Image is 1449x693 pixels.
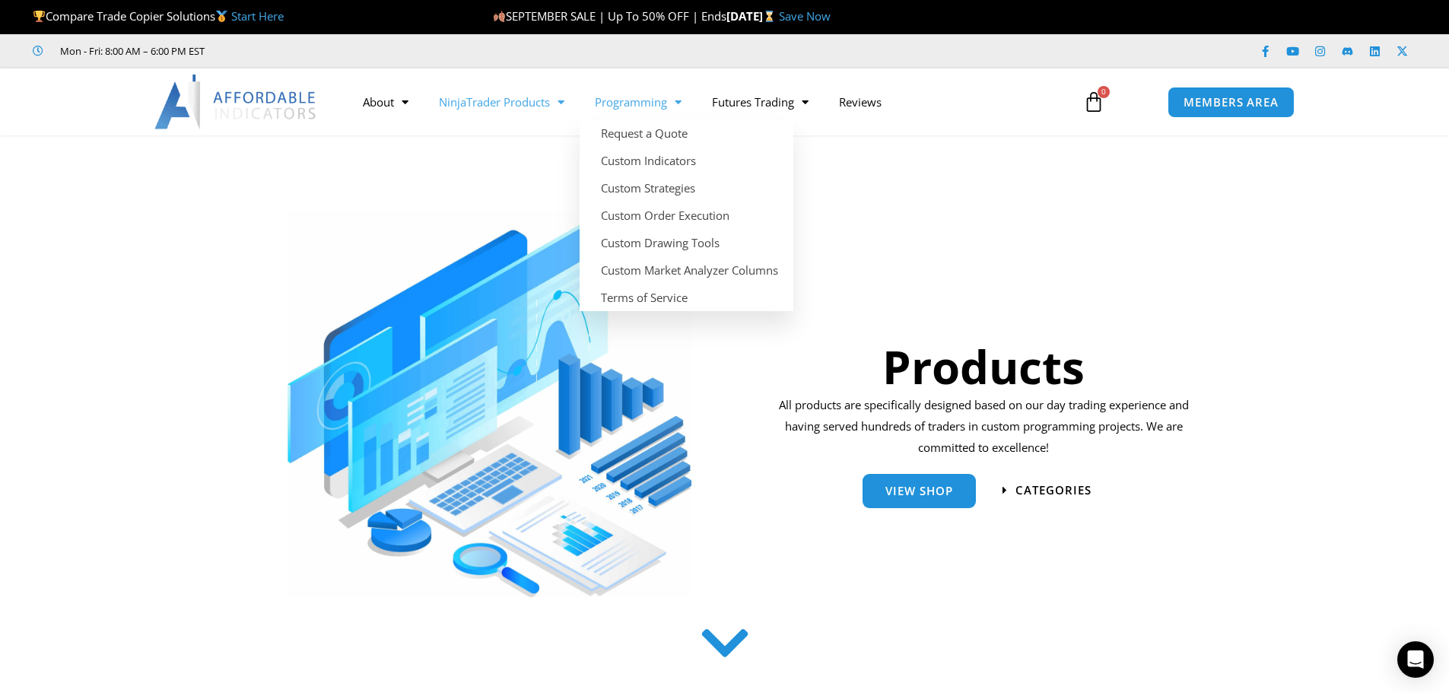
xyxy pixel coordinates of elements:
img: 🍂 [494,11,505,22]
img: LogoAI | Affordable Indicators – NinjaTrader [154,75,318,129]
img: 🥇 [216,11,227,22]
a: Start Here [231,8,284,24]
strong: [DATE] [726,8,779,24]
span: Mon - Fri: 8:00 AM – 6:00 PM EST [56,42,205,60]
ul: Programming [580,119,793,311]
a: Reviews [824,84,897,119]
a: MEMBERS AREA [1168,87,1295,118]
a: Request a Quote [580,119,793,147]
span: categories [1015,485,1092,496]
a: Custom Order Execution [580,202,793,229]
a: Programming [580,84,697,119]
span: View Shop [885,485,953,497]
img: ProductsSection scaled | Affordable Indicators – NinjaTrader [288,211,691,597]
a: Save Now [779,8,831,24]
a: About [348,84,424,119]
iframe: Customer reviews powered by Trustpilot [226,43,454,59]
h1: Products [774,335,1194,399]
a: categories [1003,485,1092,496]
span: 0 [1098,86,1110,98]
a: Terms of Service [580,284,793,311]
a: 0 [1060,80,1127,124]
a: Custom Market Analyzer Columns [580,256,793,284]
a: Futures Trading [697,84,824,119]
a: Custom Drawing Tools [580,229,793,256]
nav: Menu [348,84,1066,119]
p: All products are specifically designed based on our day trading experience and having served hund... [774,395,1194,459]
div: Open Intercom Messenger [1397,641,1434,678]
a: Custom Strategies [580,174,793,202]
span: MEMBERS AREA [1184,97,1279,108]
a: Custom Indicators [580,147,793,174]
img: 🏆 [33,11,45,22]
a: NinjaTrader Products [424,84,580,119]
img: ⌛ [764,11,775,22]
a: View Shop [863,474,976,508]
span: SEPTEMBER SALE | Up To 50% OFF | Ends [493,8,726,24]
span: Compare Trade Copier Solutions [33,8,284,24]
